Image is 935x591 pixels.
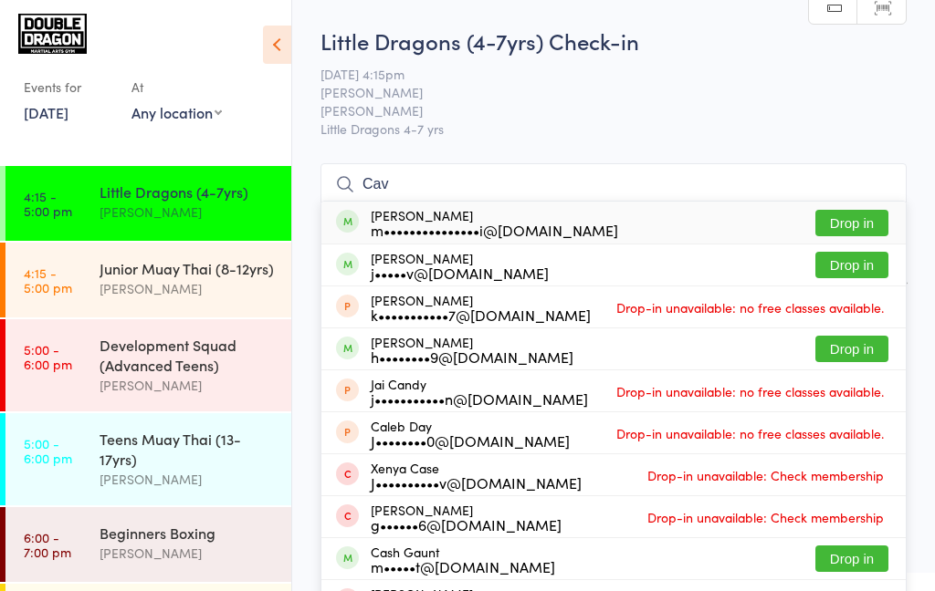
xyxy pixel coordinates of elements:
div: [PERSON_NAME] [100,375,276,396]
a: 5:00 -6:00 pmTeens Muay Thai (13-17yrs)[PERSON_NAME] [5,413,291,505]
div: [PERSON_NAME] [371,251,549,280]
button: Drop in [815,336,888,362]
img: Double Dragon Gym [18,14,87,54]
button: Drop in [815,252,888,278]
div: Xenya Case [371,461,582,490]
div: Development Squad (Advanced Teens) [100,335,276,375]
div: h••••••••9@[DOMAIN_NAME] [371,349,573,364]
time: 4:15 - 5:00 pm [24,265,72,295]
div: [PERSON_NAME] [371,208,618,237]
div: Teens Muay Thai (13-17yrs) [100,429,276,469]
a: [DATE] [24,102,68,122]
span: Drop-in unavailable: no free classes available. [612,378,888,405]
span: [PERSON_NAME] [320,83,878,101]
div: Any location [131,102,222,122]
time: 6:00 - 7:00 pm [24,530,71,559]
span: Little Dragons 4-7 yrs [320,119,907,138]
div: At [131,72,222,102]
a: 5:00 -6:00 pmDevelopment Squad (Advanced Teens)[PERSON_NAME] [5,319,291,411]
span: [PERSON_NAME] [320,101,878,119]
a: 4:15 -5:00 pmJunior Muay Thai (8-12yrs)[PERSON_NAME] [5,243,291,317]
button: Drop in [815,545,888,572]
div: m•••••t@[DOMAIN_NAME] [371,559,555,574]
div: [PERSON_NAME] [371,503,562,532]
div: m•••••••••••••••i@[DOMAIN_NAME] [371,223,618,237]
div: [PERSON_NAME] [371,293,591,322]
a: 6:00 -7:00 pmBeginners Boxing[PERSON_NAME] [5,507,291,582]
div: [PERSON_NAME] [371,335,573,364]
input: Search [320,163,907,205]
span: Drop-in unavailable: no free classes available. [612,420,888,447]
div: g••••••6@[DOMAIN_NAME] [371,517,562,532]
time: 4:15 - 5:00 pm [24,189,72,218]
div: J••••••••••v@[DOMAIN_NAME] [371,475,582,490]
div: [PERSON_NAME] [100,278,276,299]
div: Caleb Day [371,419,570,448]
div: [PERSON_NAME] [100,543,276,564]
div: k•••••••••••7@[DOMAIN_NAME] [371,307,591,322]
div: Cash Gaunt [371,544,555,574]
a: 4:15 -5:00 pmLittle Dragons (4-7yrs)[PERSON_NAME] [5,166,291,241]
time: 5:00 - 6:00 pm [24,342,72,371]
div: Jai Candy [371,377,588,406]
div: Beginners Boxing [100,523,276,543]
span: Drop-in unavailable: Check membership [643,461,888,489]
span: Drop-in unavailable: no free classes available. [612,294,888,321]
div: Little Dragons (4-7yrs) [100,181,276,202]
h2: Little Dragons (4-7yrs) Check-in [320,26,907,56]
div: j•••••••••••n@[DOMAIN_NAME] [371,391,588,406]
div: Junior Muay Thai (8-12yrs) [100,258,276,278]
span: Drop-in unavailable: Check membership [643,503,888,531]
div: J••••••••0@[DOMAIN_NAME] [371,433,570,448]
div: Events for [24,72,113,102]
time: 5:00 - 6:00 pm [24,436,72,465]
div: [PERSON_NAME] [100,202,276,223]
div: j•••••v@[DOMAIN_NAME] [371,265,549,280]
button: Drop in [815,210,888,236]
div: [PERSON_NAME] [100,469,276,490]
span: [DATE] 4:15pm [320,65,878,83]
